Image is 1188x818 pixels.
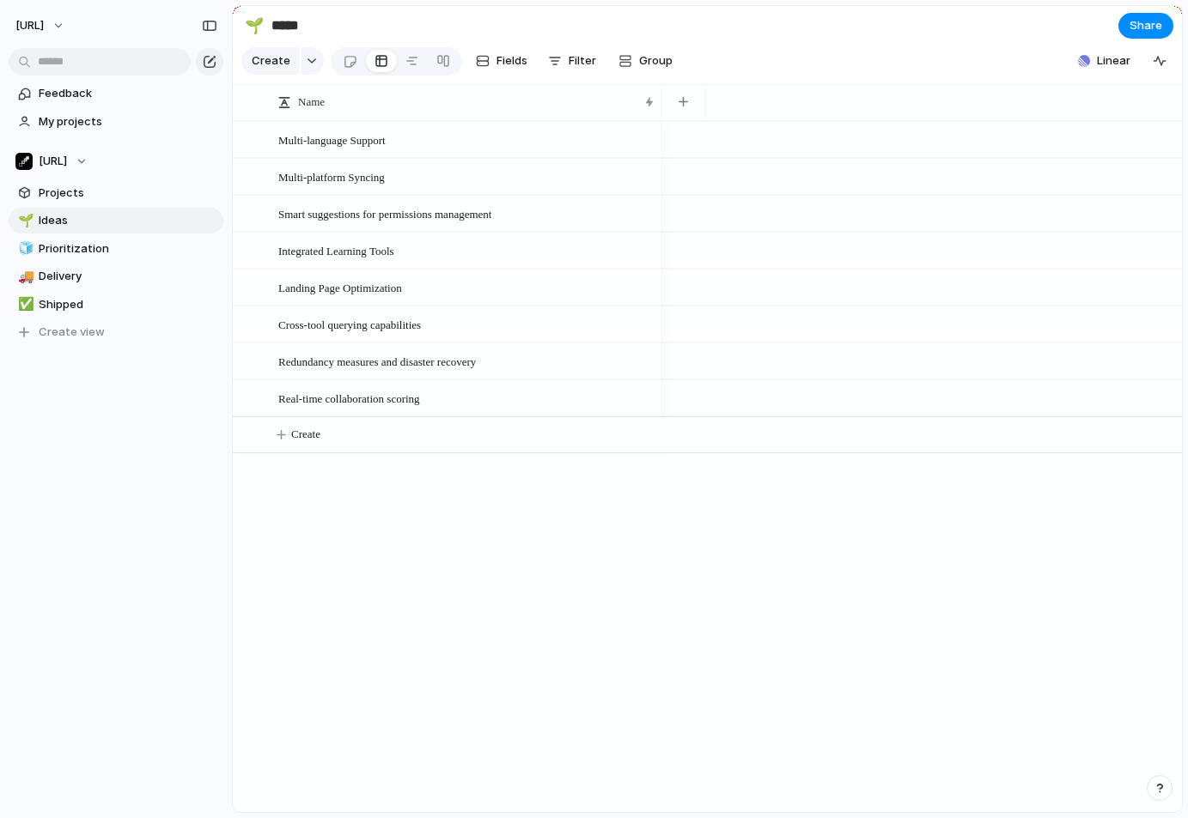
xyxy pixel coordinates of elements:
[9,319,223,345] button: Create view
[278,351,476,371] span: Redundancy measures and disaster recovery
[39,240,217,258] span: Prioritization
[278,388,420,408] span: Real-time collaboration scoring
[9,264,223,289] a: 🚚Delivery
[245,14,264,37] div: 🌱
[278,130,386,149] span: Multi-language Support
[18,294,30,314] div: ✅
[39,212,217,229] span: Ideas
[278,167,385,186] span: Multi-platform Syncing
[39,268,217,285] span: Delivery
[541,47,603,75] button: Filter
[9,109,223,135] a: My projects
[278,240,394,260] span: Integrated Learning Tools
[569,52,596,70] span: Filter
[9,208,223,233] a: 🌱Ideas
[241,12,268,39] button: 🌱
[639,52,673,70] span: Group
[15,296,33,313] button: ✅
[241,47,299,75] button: Create
[15,212,33,229] button: 🌱
[469,47,534,75] button: Fields
[252,52,290,70] span: Create
[39,185,217,202] span: Projects
[39,153,67,170] span: [URL]
[9,81,223,106] a: Feedback
[39,296,217,313] span: Shipped
[15,17,44,34] span: [URL]
[278,203,491,223] span: Smart suggestions for permissions management
[18,239,30,258] div: 🧊
[15,240,33,258] button: 🧊
[1118,13,1173,39] button: Share
[9,148,223,174] button: [URL]
[497,52,527,70] span: Fields
[39,85,217,102] span: Feedback
[1071,48,1137,74] button: Linear
[610,47,681,75] button: Group
[9,236,223,262] a: 🧊Prioritization
[9,180,223,206] a: Projects
[8,12,74,39] button: [URL]
[278,314,421,334] span: Cross-tool querying capabilities
[18,211,30,231] div: 🌱
[9,292,223,318] a: ✅Shipped
[39,324,105,341] span: Create view
[39,113,217,130] span: My projects
[298,94,325,111] span: Name
[18,267,30,287] div: 🚚
[15,268,33,285] button: 🚚
[1130,17,1162,34] span: Share
[1097,52,1130,70] span: Linear
[291,426,320,443] span: Create
[278,277,402,297] span: Landing Page Optimization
